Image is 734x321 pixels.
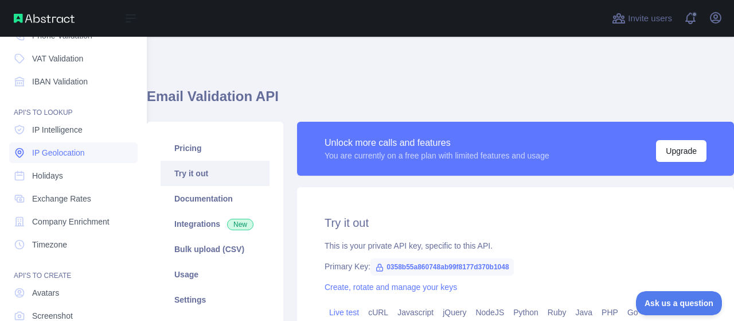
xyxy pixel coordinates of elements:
[32,147,85,158] span: IP Geolocation
[325,283,457,292] a: Create, rotate and manage your keys
[161,161,270,186] a: Try it out
[147,87,734,115] h1: Email Validation API
[161,237,270,262] a: Bulk upload (CSV)
[14,14,75,23] img: Abstract API
[32,193,91,204] span: Exchange Rates
[9,211,138,232] a: Company Enrichment
[9,283,138,303] a: Avatars
[32,53,83,64] span: VAT Validation
[9,188,138,209] a: Exchange Rates
[32,170,63,181] span: Holidays
[325,261,706,272] div: Primary Key:
[227,219,253,230] span: New
[9,234,138,255] a: Timezone
[325,136,549,150] div: Unlock more calls and features
[656,140,706,162] button: Upgrade
[32,287,59,299] span: Avatars
[9,71,138,92] a: IBAN Validation
[610,9,674,28] button: Invite users
[9,257,138,280] div: API'S TO CREATE
[9,94,138,117] div: API'S TO LOOKUP
[325,215,706,231] h2: Try it out
[9,165,138,186] a: Holidays
[636,291,723,315] iframe: Toggle Customer Support
[9,48,138,69] a: VAT Validation
[9,142,138,163] a: IP Geolocation
[325,240,706,252] div: This is your private API key, specific to this API.
[161,287,270,312] a: Settings
[161,186,270,211] a: Documentation
[628,12,672,25] span: Invite users
[32,76,88,87] span: IBAN Validation
[161,262,270,287] a: Usage
[161,211,270,237] a: Integrations New
[161,136,270,161] a: Pricing
[32,124,83,136] span: IP Intelligence
[9,119,138,140] a: IP Intelligence
[32,239,67,250] span: Timezone
[370,258,514,276] span: 0358b55a860748ab99f8177d370b1048
[325,150,549,161] div: You are currently on a free plan with limited features and usage
[32,216,110,227] span: Company Enrichment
